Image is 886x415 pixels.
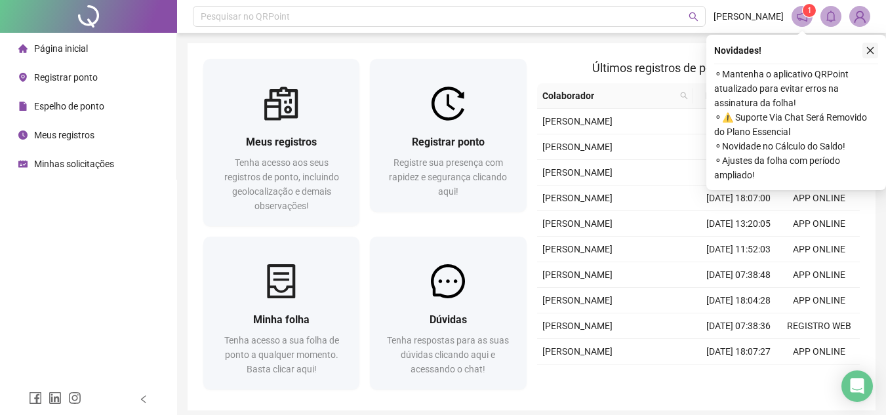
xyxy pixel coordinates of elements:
[34,43,88,54] span: Página inicial
[779,313,860,339] td: REGISTRO WEB
[542,269,613,280] span: [PERSON_NAME]
[34,101,104,111] span: Espelho de ponto
[803,4,816,17] sup: 1
[714,9,784,24] span: [PERSON_NAME]
[224,335,339,374] span: Tenha acesso a sua folha de ponto a qualquer momento. Basta clicar aqui!
[18,159,28,168] span: schedule
[68,391,81,405] span: instagram
[698,160,779,186] td: [DATE] 13:19:48
[370,237,526,389] a: DúvidasTenha respostas para as suas dúvidas clicando aqui e acessando o chat!
[698,313,779,339] td: [DATE] 07:38:36
[796,10,808,22] span: notification
[714,110,878,139] span: ⚬ ⚠️ Suporte Via Chat Será Removido do Plano Essencial
[542,193,613,203] span: [PERSON_NAME]
[389,157,507,197] span: Registre sua presença com rapidez e segurança clicando aqui!
[246,136,317,148] span: Meus registros
[698,237,779,262] td: [DATE] 11:52:03
[698,365,779,390] td: [DATE] 13:19:20
[430,313,467,326] span: Dúvidas
[841,370,873,402] div: Open Intercom Messenger
[698,262,779,288] td: [DATE] 07:38:48
[693,83,771,109] th: Data/Hora
[542,295,613,306] span: [PERSON_NAME]
[592,61,804,75] span: Últimos registros de ponto sincronizados
[203,237,359,389] a: Minha folhaTenha acesso a sua folha de ponto a qualquer momento. Basta clicar aqui!
[698,109,779,134] td: [DATE] 07:37:57
[779,288,860,313] td: APP ONLINE
[677,86,691,106] span: search
[34,130,94,140] span: Meus registros
[698,339,779,365] td: [DATE] 18:07:27
[18,102,28,111] span: file
[779,339,860,365] td: APP ONLINE
[779,237,860,262] td: APP ONLINE
[866,46,875,55] span: close
[779,186,860,211] td: APP ONLINE
[779,211,860,237] td: APP ONLINE
[825,10,837,22] span: bell
[253,313,310,326] span: Minha folha
[689,12,698,22] span: search
[203,59,359,226] a: Meus registrosTenha acesso aos seus registros de ponto, incluindo geolocalização e demais observa...
[698,89,755,103] span: Data/Hora
[18,73,28,82] span: environment
[698,211,779,237] td: [DATE] 13:20:05
[542,321,613,331] span: [PERSON_NAME]
[779,262,860,288] td: APP ONLINE
[542,218,613,229] span: [PERSON_NAME]
[714,139,878,153] span: ⚬ Novidade no Cálculo do Saldo!
[680,92,688,100] span: search
[698,134,779,160] td: [DATE] 18:07:38
[779,365,860,390] td: APP ONLINE
[542,167,613,178] span: [PERSON_NAME]
[18,44,28,53] span: home
[850,7,870,26] img: 22074
[714,67,878,110] span: ⚬ Mantenha o aplicativo QRPoint atualizado para evitar erros na assinatura da folha!
[698,186,779,211] td: [DATE] 18:07:00
[49,391,62,405] span: linkedin
[714,43,761,58] span: Novidades !
[542,346,613,357] span: [PERSON_NAME]
[370,59,526,212] a: Registrar pontoRegistre sua presença com rapidez e segurança clicando aqui!
[542,142,613,152] span: [PERSON_NAME]
[18,130,28,140] span: clock-circle
[387,335,509,374] span: Tenha respostas para as suas dúvidas clicando aqui e acessando o chat!
[542,244,613,254] span: [PERSON_NAME]
[714,153,878,182] span: ⚬ Ajustes da folha com período ampliado!
[807,6,812,15] span: 1
[29,391,42,405] span: facebook
[698,288,779,313] td: [DATE] 18:04:28
[224,157,339,211] span: Tenha acesso aos seus registros de ponto, incluindo geolocalização e demais observações!
[34,159,114,169] span: Minhas solicitações
[542,89,675,103] span: Colaborador
[542,116,613,127] span: [PERSON_NAME]
[34,72,98,83] span: Registrar ponto
[139,395,148,404] span: left
[412,136,485,148] span: Registrar ponto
